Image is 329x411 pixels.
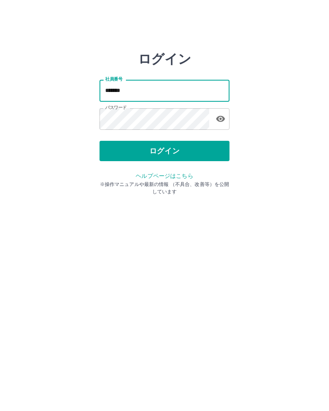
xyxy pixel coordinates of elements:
label: 社員番号 [105,76,122,82]
a: ヘルプページはこちら [136,173,193,179]
button: ログイン [100,141,229,161]
h2: ログイン [138,51,191,67]
label: パスワード [105,105,127,111]
p: ※操作マニュアルや最新の情報 （不具合、改善等）を公開しています [100,181,229,195]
